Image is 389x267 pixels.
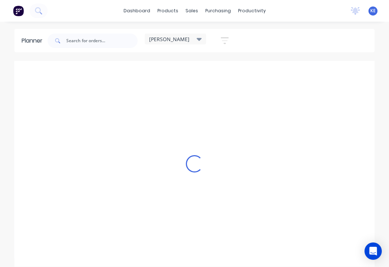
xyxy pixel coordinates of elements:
div: purchasing [202,5,234,16]
a: dashboard [120,5,154,16]
div: products [154,5,182,16]
span: KE [370,8,376,14]
img: Factory [13,5,24,16]
input: Search for orders... [66,34,138,48]
div: Open Intercom Messenger [365,242,382,260]
div: sales [182,5,202,16]
div: Planner [22,36,46,45]
span: [PERSON_NAME] [149,35,189,43]
div: productivity [234,5,269,16]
